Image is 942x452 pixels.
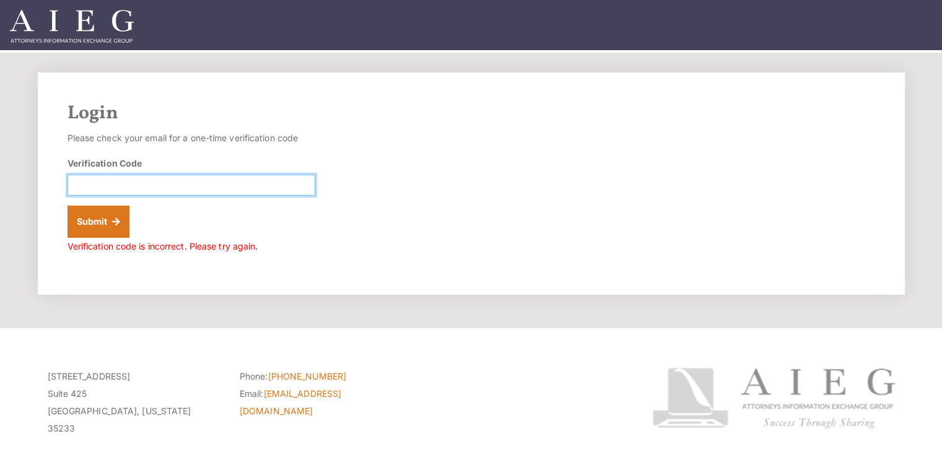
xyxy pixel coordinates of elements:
label: Verification Code [68,157,142,170]
a: [EMAIL_ADDRESS][DOMAIN_NAME] [240,388,341,416]
li: Email: [240,385,413,420]
li: Phone: [240,368,413,385]
p: Please check your email for a one-time verification code [68,129,315,147]
span: Verification code is incorrect. Please try again. [68,241,258,251]
a: [PHONE_NUMBER] [268,371,346,381]
p: [STREET_ADDRESS] Suite 425 [GEOGRAPHIC_DATA], [US_STATE] 35233 [48,368,221,437]
h2: Login [68,102,875,124]
img: Attorneys Information Exchange Group logo [652,368,895,429]
button: Submit [68,206,130,238]
img: Attorneys Information Exchange Group [10,10,134,43]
